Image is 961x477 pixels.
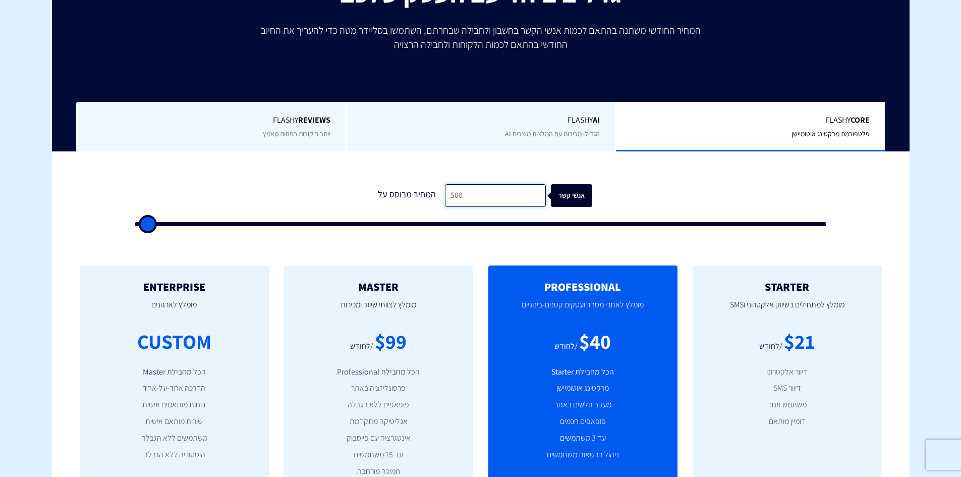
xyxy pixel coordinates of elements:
li: דוחות מותאמים אישית [95,399,254,411]
div: /לחודש [350,341,373,352]
b: Core [851,115,870,125]
div: CUSTOM [137,327,211,356]
p: מומלץ לארגונים [95,293,254,327]
li: פופאפים חכמים [503,416,662,428]
div: $99 [375,327,407,356]
div: /לחודש [759,341,782,352]
li: הכל מחבילת Starter [503,366,662,378]
li: מעקב גולשים באתר [503,399,662,411]
li: עד 3 משתמשים [503,433,662,444]
div: המחיר מבוסס על [369,184,445,207]
li: פופאפים ללא הגבלה [299,399,458,411]
h2: ENTERPRISE [95,281,254,293]
b: REVIEWS [298,115,330,125]
div: אנשי קשר [556,184,597,207]
li: ניהול הרשאות משתמשים [503,449,662,461]
li: אנליטיקה מתקדמת [299,416,458,428]
li: עד 15 משתמשים [299,449,458,461]
li: דומיין מותאם [708,416,867,428]
b: AI [593,115,600,125]
div: $40 [579,327,611,356]
li: שירות מותאם אישית [95,416,254,428]
div: $21 [784,327,815,356]
h2: PROFESSIONAL [503,281,662,293]
p: מומלץ לאתרי מסחר ועסקים קטנים-בינוניים [503,293,662,327]
li: משתמש אחד [708,399,867,411]
li: אינטגרציה עם פייסבוק [299,433,458,444]
li: הכל מחבילת Master [95,366,254,378]
li: דיוור SMS [708,383,867,394]
li: משתמשים ללא הגבלה [95,433,254,444]
span: פלטפורמת מרקטינג אוטומיישן [792,129,870,138]
p: המחיר החודשי משתנה בהתאם לכמות אנשי הקשר בחשבון ולחבילה שבחרתם, השתמשו בסליידר מטה כדי להעריך את ... [254,23,708,51]
li: פרסונליזציה באתר [299,383,458,394]
span: יותר ביקורות בפחות מאמץ [263,129,330,138]
span: Flashy [631,115,870,126]
span: Flashy [362,115,600,126]
li: הכל מחבילת Professional [299,366,458,378]
h2: MASTER [299,281,458,293]
li: דיוור אלקטרוני [708,366,867,378]
li: הדרכה אחד-על-אחד [95,383,254,394]
span: Flashy [91,115,330,126]
li: מרקטינג אוטומיישן [503,383,662,394]
h2: STARTER [708,281,867,293]
p: מומלץ לצוותי שיווק ומכירות [299,293,458,327]
div: /לחודש [554,341,578,352]
p: מומלץ למתחילים בשיווק אלקטרוני וSMS [708,293,867,327]
span: הגדילו מכירות עם המלצות מוצרים AI [505,129,600,138]
li: היסטוריה ללא הגבלה [95,449,254,461]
